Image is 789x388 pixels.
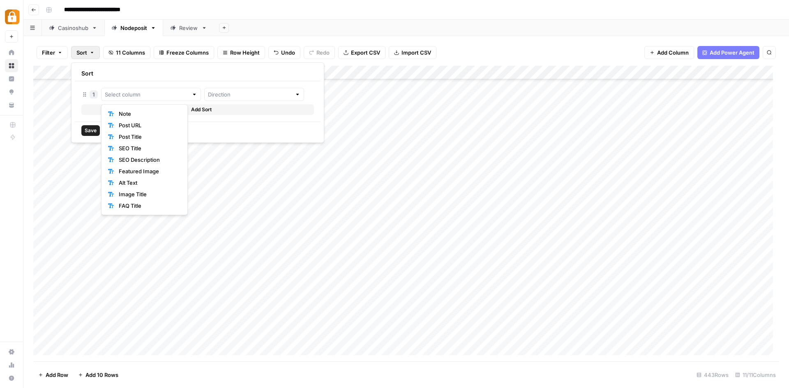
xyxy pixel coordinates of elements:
[304,46,335,59] button: Redo
[90,90,98,99] div: 1
[154,46,214,59] button: Freeze Columns
[5,7,18,27] button: Workspace: Adzz
[268,46,300,59] button: Undo
[179,24,198,32] div: Review
[119,156,178,164] span: SEO Description
[81,104,314,115] button: Add Sort
[401,48,431,57] span: Import CSV
[71,62,324,143] div: Sort
[85,127,97,134] span: Save
[73,368,123,381] button: Add 10 Rows
[5,85,18,99] a: Opportunities
[71,46,100,59] button: Sort
[103,46,150,59] button: 11 Columns
[119,144,178,152] span: SEO Title
[105,90,188,99] input: Select column
[42,48,55,57] span: Filter
[42,20,104,36] a: Casinoshub
[81,125,100,136] button: Save
[5,46,18,59] a: Home
[389,46,436,59] button: Import CSV
[75,66,321,81] div: Sort
[85,371,118,379] span: Add 10 Rows
[120,24,147,32] div: Nodeposit
[119,167,178,175] span: Featured Image
[46,371,68,379] span: Add Row
[351,48,380,57] span: Export CSV
[5,59,18,72] a: Browse
[5,358,18,372] a: Usage
[5,72,18,85] a: Insights
[693,368,732,381] div: 443 Rows
[119,179,178,187] span: Alt Text
[217,46,265,59] button: Row Height
[166,48,209,57] span: Freeze Columns
[33,368,73,381] button: Add Row
[732,368,779,381] div: 11/11 Columns
[316,48,330,57] span: Redo
[644,46,694,59] button: Add Column
[119,121,178,129] span: Post URL
[37,46,68,59] button: Filter
[5,372,18,385] button: Help + Support
[338,46,385,59] button: Export CSV
[119,110,178,118] span: Note
[230,48,260,57] span: Row Height
[163,20,214,36] a: Review
[208,90,291,99] input: Direction
[657,48,689,57] span: Add Column
[5,345,18,358] a: Settings
[116,48,145,57] span: 11 Columns
[710,48,754,57] span: Add Power Agent
[119,133,178,141] span: Post Title
[76,48,87,57] span: Sort
[58,24,88,32] div: Casinoshub
[81,88,314,101] div: 1
[119,190,178,198] span: Image Title
[281,48,295,57] span: Undo
[104,20,163,36] a: Nodeposit
[191,106,212,113] span: Add Sort
[5,99,18,112] a: Your Data
[697,46,759,59] button: Add Power Agent
[5,9,20,24] img: Adzz Logo
[119,202,178,210] span: FAQ Title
